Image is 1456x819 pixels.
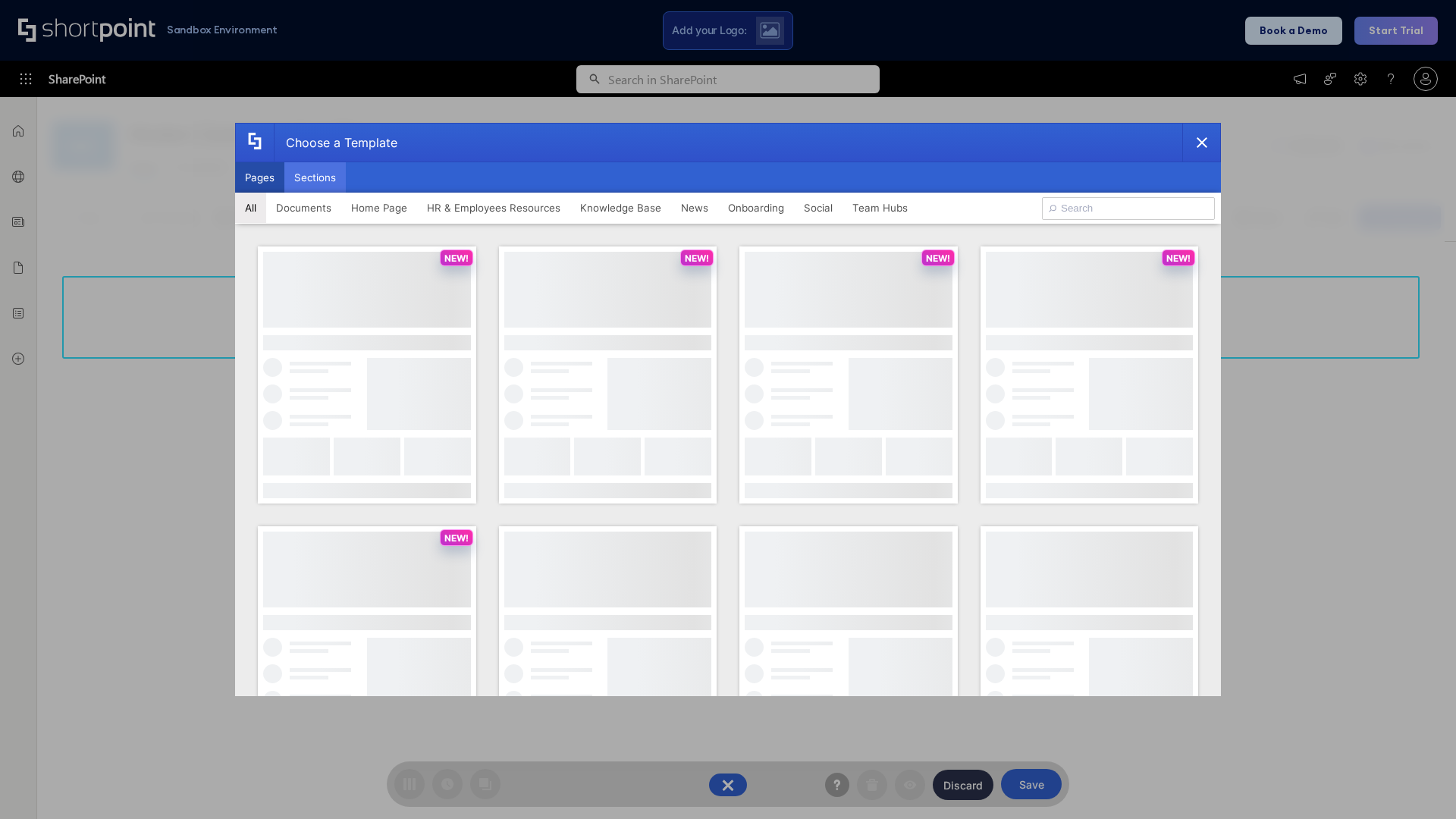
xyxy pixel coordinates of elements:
[794,193,843,223] button: Social
[685,253,709,264] p: NEW!
[417,193,570,223] button: HR & Employees Resources
[1042,197,1215,220] input: Search
[718,193,794,223] button: Onboarding
[235,193,266,223] button: All
[266,193,341,223] button: Documents
[843,193,918,223] button: Team Hubs
[926,253,950,264] p: NEW!
[341,193,417,223] button: Home Page
[570,193,671,223] button: Knowledge Base
[1166,253,1191,264] p: NEW!
[235,123,1221,696] div: template selector
[444,532,469,544] p: NEW!
[671,193,718,223] button: News
[274,124,397,162] div: Choose a Template
[284,162,346,193] button: Sections
[1380,746,1456,819] iframe: Chat Widget
[235,162,284,193] button: Pages
[444,253,469,264] p: NEW!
